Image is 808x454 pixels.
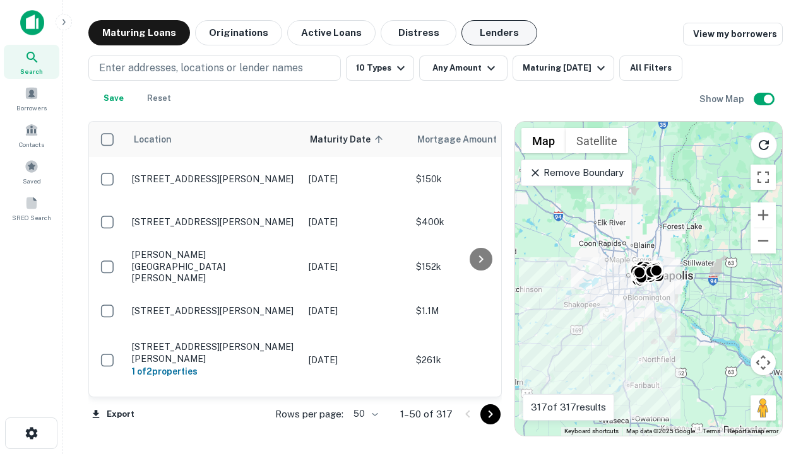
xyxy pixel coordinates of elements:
[88,55,341,81] button: Enter addresses, locations or lender names
[309,260,403,274] p: [DATE]
[416,260,542,274] p: $152k
[416,353,542,367] p: $261k
[410,122,549,157] th: Mortgage Amount
[287,20,376,45] button: Active Loans
[461,20,537,45] button: Lenders
[619,55,682,81] button: All Filters
[518,419,560,436] a: Open this area in Google Maps (opens a new window)
[417,132,513,147] span: Mortgage Amount
[99,61,303,76] p: Enter addresses, locations or lender names
[309,172,403,186] p: [DATE]
[626,428,695,434] span: Map data ©2025 Google
[346,55,414,81] button: 10 Types
[19,139,44,149] span: Contacts
[4,154,59,189] a: Saved
[309,304,403,318] p: [DATE]
[4,45,59,79] a: Search
[20,10,44,35] img: capitalize-icon.png
[309,353,403,367] p: [DATE]
[416,215,542,229] p: $400k
[132,341,296,364] p: [STREET_ADDRESS][PERSON_NAME][PERSON_NAME]
[513,55,614,81] button: Maturing [DATE]
[12,212,51,223] span: SREO Search
[310,132,387,147] span: Maturity Date
[529,165,623,180] p: Remove Boundary
[348,405,380,423] div: 50
[728,428,778,434] a: Report a map error
[16,103,47,113] span: Borrowers
[531,400,606,415] p: 317 of 317 results
[195,20,282,45] button: Originations
[523,61,609,76] div: Maturing [DATE]
[133,132,172,147] span: Location
[751,165,776,190] button: Toggle fullscreen view
[564,427,619,436] button: Keyboard shortcuts
[699,92,746,106] h6: Show Map
[132,216,296,228] p: [STREET_ADDRESS][PERSON_NAME]
[751,132,777,158] button: Reload search area
[518,419,560,436] img: Google
[683,23,783,45] a: View my borrowers
[309,215,403,229] p: [DATE]
[126,122,302,157] th: Location
[88,20,190,45] button: Maturing Loans
[93,86,134,111] button: Save your search to get updates of matches that match your search criteria.
[703,428,720,434] a: Terms (opens in new tab)
[751,202,776,228] button: Zoom in
[132,305,296,317] p: [STREET_ADDRESS][PERSON_NAME]
[4,191,59,225] a: SREO Search
[20,66,43,76] span: Search
[566,128,628,153] button: Show satellite imagery
[132,364,296,378] h6: 1 of 2 properties
[275,407,343,422] p: Rows per page:
[751,228,776,253] button: Zoom out
[23,176,41,186] span: Saved
[521,128,566,153] button: Show street map
[751,395,776,421] button: Drag Pegman onto the map to open Street View
[381,20,456,45] button: Distress
[745,313,808,373] iframe: Chat Widget
[139,86,179,111] button: Reset
[400,407,453,422] p: 1–50 of 317
[4,118,59,152] a: Contacts
[515,122,782,436] div: 0 0
[88,405,138,424] button: Export
[132,249,296,284] p: [PERSON_NAME] [GEOGRAPHIC_DATA][PERSON_NAME]
[132,173,296,185] p: [STREET_ADDRESS][PERSON_NAME]
[480,404,501,424] button: Go to next page
[4,81,59,115] a: Borrowers
[416,304,542,318] p: $1.1M
[416,172,542,186] p: $150k
[302,122,410,157] th: Maturity Date
[419,55,508,81] button: Any Amount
